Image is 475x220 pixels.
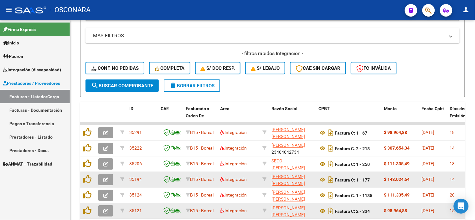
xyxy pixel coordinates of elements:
button: Borrar Filtros [164,79,220,92]
span: Inicio [3,39,19,46]
i: Descargar documento [327,191,335,201]
span: Integración [220,130,247,135]
datatable-header-cell: Razón Social [269,102,316,130]
datatable-header-cell: CPBT [316,102,382,130]
span: [PERSON_NAME] [PERSON_NAME] [271,190,305,202]
strong: Factura C: 1 - 177 [335,177,370,182]
datatable-header-cell: Fecha Cpbt [419,102,447,130]
strong: $ 98.964,88 [384,130,407,135]
span: CAE [161,106,169,111]
span: 35291 [129,130,142,135]
strong: $ 111.335,49 [384,161,410,166]
mat-panel-title: MAS FILTROS [93,32,445,39]
span: B15 - Boreal [190,161,214,166]
span: Integración [220,161,247,166]
strong: Factura C: 1 - 250 [335,162,370,167]
span: [PERSON_NAME] [PERSON_NAME] [271,174,305,187]
datatable-header-cell: Area [218,102,260,130]
span: - OSCONARA [49,3,90,17]
span: [DATE] [422,177,435,182]
span: Razón Social [271,106,297,111]
span: Borrar Filtros [169,83,214,89]
span: 14 [450,177,455,182]
span: 18 [450,161,455,166]
span: Integración [220,177,247,182]
div: 27396961291 [271,126,313,140]
span: B15 - Boreal [190,208,214,213]
span: FC Inválida [356,65,391,71]
datatable-header-cell: CAE [158,102,183,130]
button: Completa [149,62,190,74]
span: 35222 [129,146,142,151]
span: ANMAT - Trazabilidad [3,161,52,167]
datatable-header-cell: ID [127,102,158,130]
button: Conf. no pedidas [85,62,144,74]
span: 20 [450,193,455,198]
span: B15 - Boreal [190,130,214,135]
h4: - filtros rápidos Integración - [85,50,460,57]
i: Descargar documento [327,175,335,185]
mat-icon: search [91,82,99,89]
span: Firma Express [3,26,36,33]
span: Conf. no pedidas [91,65,139,71]
strong: Factura C: 1 - 67 [335,130,367,136]
mat-icon: menu [5,6,13,13]
button: S/ Doc Resp. [195,62,241,74]
div: 20373281779 [271,158,313,171]
span: Padrón [3,53,23,60]
div: 27378535404 [271,189,313,202]
button: CAE SIN CARGAR [290,62,346,74]
span: 15 [450,208,455,213]
span: Fecha Cpbt [422,106,444,111]
button: Buscar Comprobante [85,79,159,92]
span: [DATE] [422,161,435,166]
span: 14 [450,146,455,151]
span: Integración [220,208,247,213]
mat-expansion-panel-header: MAS FILTROS [85,28,460,43]
i: Descargar documento [327,128,335,138]
span: B15 - Boreal [190,177,214,182]
span: [DATE] [422,208,435,213]
strong: $ 98.964,88 [384,208,407,213]
span: Integración [220,146,247,151]
datatable-header-cell: Facturado x Orden De [183,102,218,130]
span: Completa [155,65,185,71]
div: 27390797198 [271,205,313,218]
span: B15 - Boreal [190,193,214,198]
i: Descargar documento [327,144,335,154]
strong: $ 307.654,34 [384,146,410,151]
i: Descargar documento [327,159,335,169]
div: Open Intercom Messenger [454,199,469,214]
strong: Factura C: 2 - 334 [335,209,370,214]
strong: Factura C: 2 - 218 [335,146,370,151]
span: [PERSON_NAME] [PERSON_NAME] [271,206,305,218]
span: ID [129,106,133,111]
span: SECO [PERSON_NAME] [271,159,305,171]
span: [DATE] [422,146,435,151]
datatable-header-cell: Monto [382,102,419,130]
div: 23404042734 [271,142,313,155]
span: [DATE] [422,193,435,198]
span: Area [220,106,230,111]
strong: $ 111.335,49 [384,193,410,198]
div: 20282531373 [271,173,313,187]
span: CPBT [318,106,330,111]
span: Monto [384,106,397,111]
span: [PERSON_NAME] [271,143,305,148]
span: Facturado x Orden De [186,106,209,119]
strong: $ 143.024,64 [384,177,410,182]
i: Descargar documento [327,206,335,216]
span: CAE SIN CARGAR [296,65,340,71]
span: Integración [220,193,247,198]
span: Días desde Emisión [450,106,472,119]
button: S/ legajo [245,62,285,74]
mat-icon: person [462,6,470,13]
button: FC Inválida [351,62,397,74]
span: Buscar Comprobante [91,83,153,89]
span: Prestadores / Proveedores [3,80,60,87]
span: 35194 [129,177,142,182]
span: 35206 [129,161,142,166]
span: [DATE] [422,130,435,135]
span: [PERSON_NAME] [PERSON_NAME] [271,127,305,140]
span: Integración (discapacidad) [3,66,61,73]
